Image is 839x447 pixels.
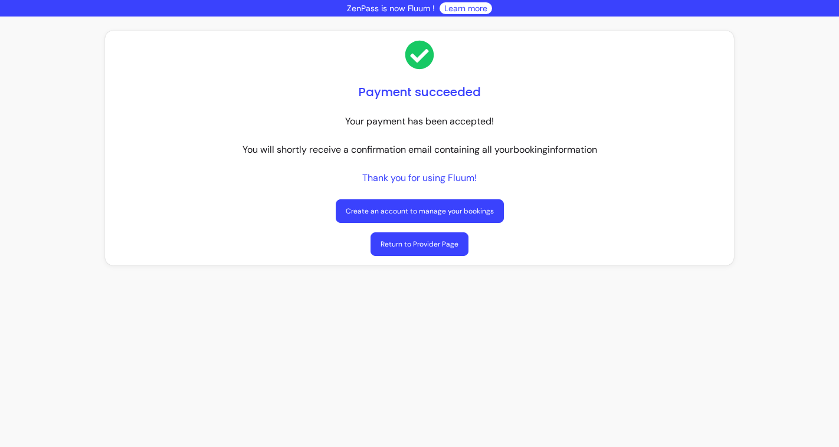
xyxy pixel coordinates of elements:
[371,232,468,256] a: Return to Provider Page
[336,199,504,223] a: Create an account to manage your bookings
[242,143,597,157] p: You will shortly receive a confirmation email containing all your booking information
[359,84,481,100] h1: Payment succeeded
[444,2,487,14] a: Learn more
[345,114,494,129] p: Your payment has been accepted!
[362,171,477,185] p: Thank you for using Fluum!
[347,2,435,14] p: ZenPass is now Fluum !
